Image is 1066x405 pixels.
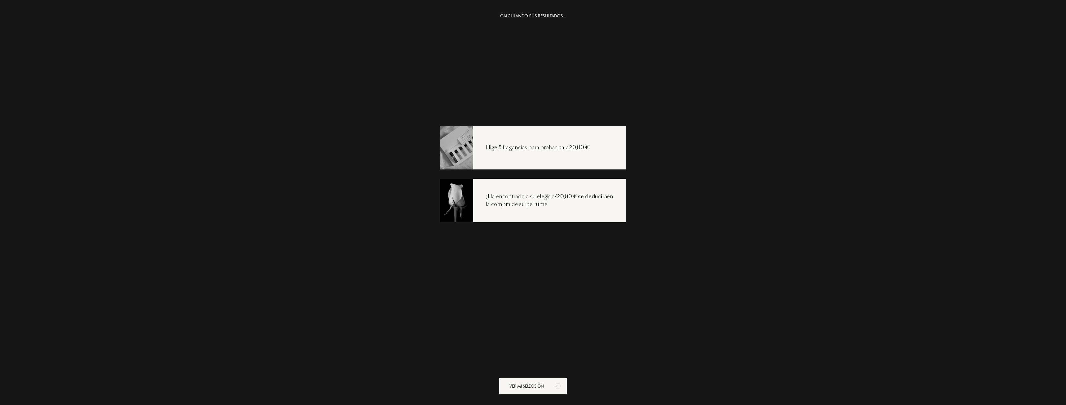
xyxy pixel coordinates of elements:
[440,125,473,170] img: recoload1.png
[557,193,607,200] span: 20,00 €se deducirá
[552,380,564,392] div: animation
[473,144,602,152] div: Elige 5 fragancias para probar para
[569,144,590,151] span: 20,00 €
[473,193,626,209] div: ¿Ha encontrado a su elegido? en la compra de su perfume
[499,378,567,394] div: Ver mi selección
[440,178,473,223] img: recoload3.png
[500,12,566,20] div: CALCULANDO SUS RESULTADOS...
